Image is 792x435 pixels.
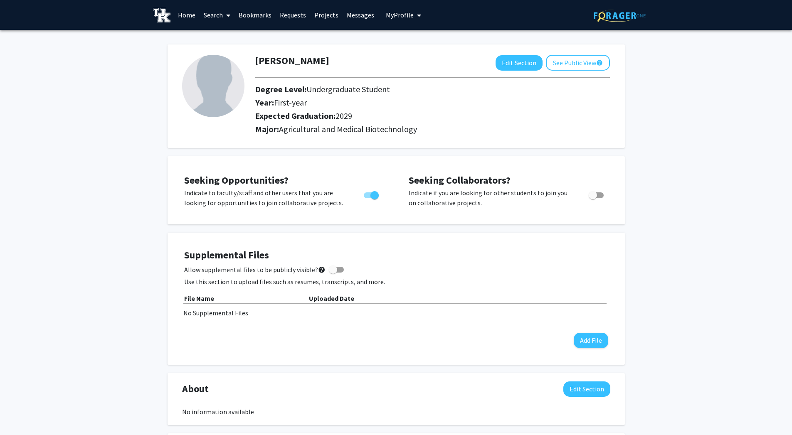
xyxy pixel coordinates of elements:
a: Messages [343,0,378,29]
h4: Supplemental Files [184,249,608,261]
a: Home [174,0,200,29]
b: File Name [184,294,214,302]
a: Projects [310,0,343,29]
p: Indicate if you are looking for other students to join you on collaborative projects. [409,188,573,208]
mat-icon: help [318,265,326,275]
h2: Year: [255,98,563,108]
a: Bookmarks [234,0,276,29]
p: Use this section to upload files such as resumes, transcripts, and more. [184,277,608,287]
button: Edit About [563,381,610,397]
iframe: Chat [6,398,35,429]
span: My Profile [386,11,414,19]
div: Toggle [585,188,608,200]
span: Seeking Opportunities? [184,174,289,187]
h2: Degree Level: [255,84,563,94]
div: Toggle [360,188,383,200]
h1: [PERSON_NAME] [255,55,329,67]
a: Search [200,0,234,29]
mat-icon: help [596,58,603,68]
button: Edit Section [496,55,543,71]
b: Uploaded Date [309,294,354,302]
button: Add File [574,333,608,348]
span: Allow supplemental files to be publicly visible? [184,265,326,275]
span: Undergraduate Student [306,84,390,94]
span: 2029 [336,111,352,121]
span: First-year [274,97,307,108]
a: Requests [276,0,310,29]
h2: Expected Graduation: [255,111,563,121]
p: Indicate to faculty/staff and other users that you are looking for opportunities to join collabor... [184,188,348,208]
button: See Public View [546,55,610,71]
span: Agricultural and Medical Biotechnology [279,124,417,134]
img: Profile Picture [182,55,244,117]
span: Seeking Collaborators? [409,174,511,187]
span: About [182,381,209,396]
img: ForagerOne Logo [594,9,646,22]
img: University of Kentucky Logo [153,8,171,22]
h2: Major: [255,124,610,134]
div: No Supplemental Files [183,308,609,318]
div: No information available [182,407,610,417]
